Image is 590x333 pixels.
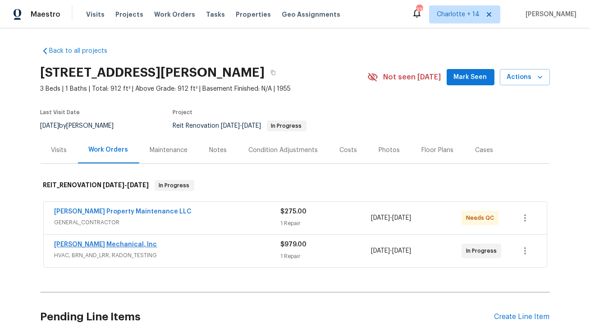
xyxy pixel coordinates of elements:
span: Work Orders [154,10,195,19]
span: [DATE] [242,123,261,129]
div: 1 Repair [281,252,371,261]
button: Copy Address [265,65,281,81]
span: Last Visit Date [41,110,80,115]
span: Charlotte + 14 [437,10,480,19]
span: Project [173,110,193,115]
span: Properties [236,10,271,19]
div: Condition Adjustments [249,146,318,155]
div: REIT_RENOVATION [DATE]-[DATE]In Progress [41,171,550,200]
div: Costs [340,146,357,155]
span: 3 Beds | 1 Baths | Total: 912 ft² | Above Grade: 912 ft² | Basement Finished: N/A | 1955 [41,84,367,93]
span: [DATE] [371,248,390,254]
div: Cases [476,146,494,155]
h6: REIT_RENOVATION [43,180,149,191]
div: Create Line Item [494,313,550,321]
span: Reit Renovation [173,123,306,129]
div: Floor Plans [422,146,454,155]
span: Not seen [DATE] [384,73,441,82]
a: [PERSON_NAME] Property Maintenance LLC [55,208,192,215]
span: Maestro [31,10,60,19]
span: In Progress [156,181,193,190]
span: Geo Assignments [282,10,340,19]
span: HVAC, BRN_AND_LRR, RADON_TESTING [55,251,281,260]
span: Projects [115,10,143,19]
span: Needs QC [466,213,498,222]
span: [PERSON_NAME] [522,10,576,19]
h2: [STREET_ADDRESS][PERSON_NAME] [41,68,265,77]
span: [DATE] [392,248,411,254]
div: Work Orders [89,145,128,154]
span: In Progress [268,123,306,129]
div: 338 [416,5,422,14]
span: - [103,182,149,188]
span: [DATE] [371,215,390,221]
span: - [371,213,411,222]
span: Actions [507,72,543,83]
div: Visits [51,146,67,155]
span: - [371,246,411,255]
span: Mark Seen [454,72,487,83]
span: Tasks [206,11,225,18]
div: 1 Repair [281,219,371,228]
span: [DATE] [128,182,149,188]
div: Notes [210,146,227,155]
button: Mark Seen [447,69,494,86]
span: [DATE] [41,123,59,129]
span: [DATE] [103,182,125,188]
span: [DATE] [221,123,240,129]
div: Maintenance [150,146,188,155]
span: GENERAL_CONTRACTOR [55,218,281,227]
span: [DATE] [392,215,411,221]
span: Visits [86,10,105,19]
a: Back to all projects [41,46,127,55]
span: In Progress [466,246,500,255]
div: by [PERSON_NAME] [41,120,125,131]
span: $979.00 [281,241,307,248]
span: $275.00 [281,208,307,215]
div: Photos [379,146,400,155]
button: Actions [500,69,550,86]
a: [PERSON_NAME] Mechanical, Inc [55,241,157,248]
span: - [221,123,261,129]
